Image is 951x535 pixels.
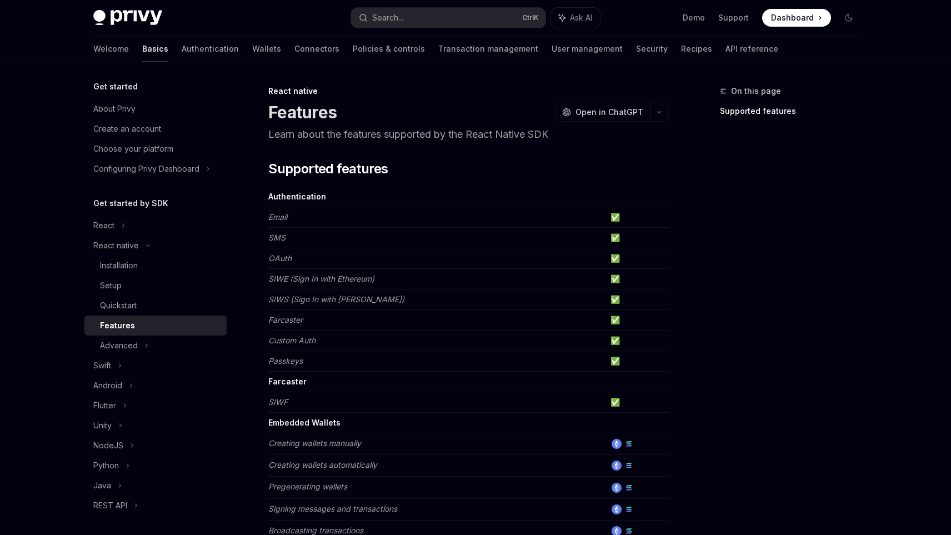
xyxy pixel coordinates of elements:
[555,103,650,122] button: Open in ChatGPT
[84,276,227,296] a: Setup
[606,351,669,372] td: ✅
[93,10,162,26] img: dark logo
[93,399,116,412] div: Flutter
[100,319,135,332] div: Features
[84,99,227,119] a: About Privy
[93,80,138,93] h5: Get started
[93,219,114,232] div: React
[93,479,111,492] div: Java
[84,256,227,276] a: Installation
[731,84,781,98] span: On this page
[182,36,239,62] a: Authentication
[351,8,545,28] button: Search...CtrlK
[575,107,643,118] span: Open in ChatGPT
[100,299,137,312] div: Quickstart
[93,359,111,372] div: Swift
[268,482,347,491] em: Pregenerating wallets
[636,36,668,62] a: Security
[606,269,669,289] td: ✅
[683,12,705,23] a: Demo
[624,504,634,514] img: solana.png
[606,228,669,248] td: ✅
[268,294,404,304] em: SIWS (Sign In with [PERSON_NAME])
[100,259,138,272] div: Installation
[624,461,634,471] img: solana.png
[725,36,778,62] a: API reference
[606,289,669,310] td: ✅
[252,36,281,62] a: Wallets
[612,504,622,514] img: ethereum.png
[268,192,326,201] strong: Authentication
[606,248,669,269] td: ✅
[93,162,199,176] div: Configuring Privy Dashboard
[612,483,622,493] img: ethereum.png
[93,439,123,452] div: NodeJS
[84,119,227,139] a: Create an account
[570,12,592,23] span: Ask AI
[268,233,286,242] em: SMS
[606,331,669,351] td: ✅
[268,418,341,427] strong: Embedded Wallets
[624,439,634,449] img: solana.png
[771,12,814,23] span: Dashboard
[762,9,831,27] a: Dashboard
[268,438,361,448] em: Creating wallets manually
[552,36,623,62] a: User management
[718,12,749,23] a: Support
[522,13,539,22] span: Ctrl K
[294,36,339,62] a: Connectors
[551,8,600,28] button: Ask AI
[93,36,129,62] a: Welcome
[438,36,538,62] a: Transaction management
[268,377,307,386] strong: Farcaster
[84,296,227,316] a: Quickstart
[606,310,669,331] td: ✅
[268,336,316,345] em: Custom Auth
[268,102,337,122] h1: Features
[93,419,112,432] div: Unity
[268,526,363,535] em: Broadcasting transactions
[93,459,119,472] div: Python
[93,122,161,136] div: Create an account
[268,127,669,142] p: Learn about the features supported by the React Native SDK
[100,339,138,352] div: Advanced
[93,239,139,252] div: React native
[142,36,168,62] a: Basics
[268,315,303,324] em: Farcaster
[268,253,292,263] em: OAuth
[93,499,127,512] div: REST API
[268,356,303,366] em: Passkeys
[606,392,669,413] td: ✅
[93,379,122,392] div: Android
[268,397,288,407] em: SIWF
[268,504,397,513] em: Signing messages and transactions
[720,102,867,120] a: Supported features
[624,483,634,493] img: solana.png
[353,36,425,62] a: Policies & controls
[93,102,136,116] div: About Privy
[612,439,622,449] img: ethereum.png
[100,279,122,292] div: Setup
[372,11,403,24] div: Search...
[93,142,173,156] div: Choose your platform
[93,197,168,210] h5: Get started by SDK
[84,316,227,336] a: Features
[268,160,388,178] span: Supported features
[840,9,858,27] button: Toggle dark mode
[84,139,227,159] a: Choose your platform
[612,461,622,471] img: ethereum.png
[681,36,712,62] a: Recipes
[606,207,669,228] td: ✅
[268,86,669,97] div: React native
[268,460,377,469] em: Creating wallets automatically
[268,274,374,283] em: SIWE (Sign In with Ethereum)
[268,212,287,222] em: Email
